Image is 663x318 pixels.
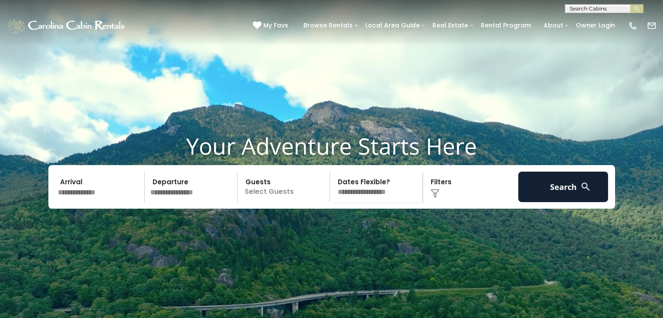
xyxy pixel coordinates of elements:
[263,21,288,30] span: My Favs
[253,21,290,30] a: My Favs
[7,17,127,34] img: White-1-1-2.png
[428,19,473,32] a: Real Estate
[580,181,591,192] img: search-regular-white.png
[539,19,568,32] a: About
[7,132,656,159] h1: Your Adventure Starts Here
[571,19,619,32] a: Owner Login
[299,19,357,32] a: Browse Rentals
[361,19,424,32] a: Local Area Guide
[518,172,609,202] button: Search
[647,21,656,30] img: mail-regular-white.png
[431,189,439,198] img: filter--v1.png
[628,21,638,30] img: phone-regular-white.png
[476,19,535,32] a: Rental Program
[240,172,330,202] p: Select Guests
